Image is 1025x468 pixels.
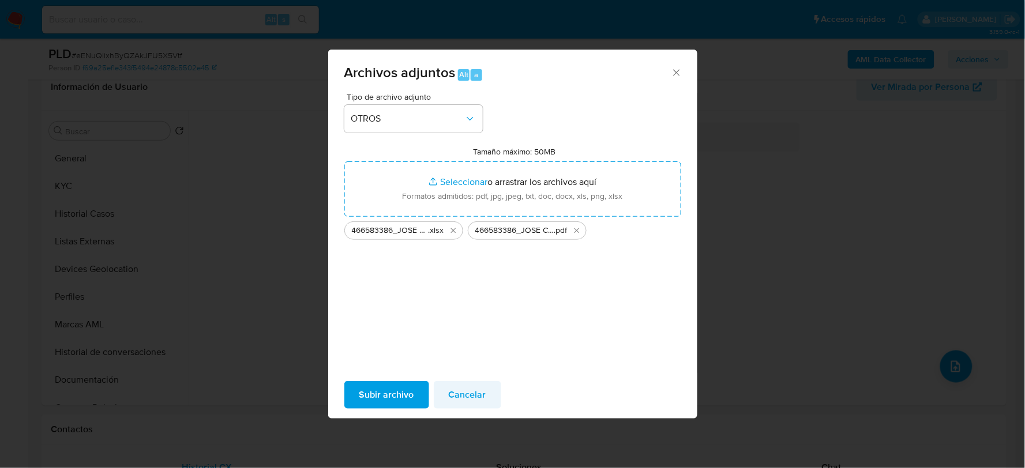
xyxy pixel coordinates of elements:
button: Cancelar [434,381,501,409]
button: Eliminar 466583386_JOSE CORONA_AGO2025.pdf [570,224,584,237]
span: Cancelar [449,382,486,407]
span: 466583386_JOSE CORONA_AGO2025 [352,225,429,236]
span: .xlsx [429,225,444,236]
label: Tamaño máximo: 50MB [473,146,555,157]
span: Archivos adjuntos [344,62,456,82]
span: Subir archivo [359,382,414,407]
span: Tipo de archivo adjunto [347,93,486,101]
button: Eliminar 466583386_JOSE CORONA_AGO2025.xlsx [446,224,460,237]
button: OTROS [344,105,483,133]
span: 466583386_JOSE CORONA_AGO2025 [475,225,554,236]
span: a [475,69,479,80]
button: Subir archivo [344,381,429,409]
button: Cerrar [671,67,681,77]
span: Alt [459,69,468,80]
ul: Archivos seleccionados [344,217,681,240]
span: .pdf [554,225,568,236]
span: OTROS [351,113,464,124]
